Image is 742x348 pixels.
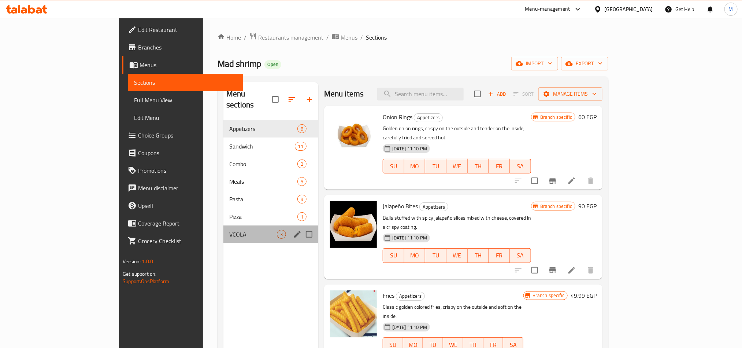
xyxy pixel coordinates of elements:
span: Get support on: [123,269,156,279]
span: WE [449,161,465,172]
span: Add item [485,88,509,100]
button: Manage items [538,87,602,101]
div: Appetizers [414,113,443,122]
button: MO [404,248,426,263]
a: Restaurants management [249,33,323,42]
span: TH [471,250,486,261]
span: Select to update [527,173,542,188]
h2: Menu items [324,88,364,99]
span: Sort sections [283,91,301,108]
a: Choice Groups [122,127,243,144]
button: WE [446,248,468,263]
span: SU [386,161,401,172]
img: Fries [330,290,377,337]
a: Coverage Report [122,215,243,232]
span: Pizza [229,212,297,221]
button: Branch-specific-item [544,261,561,279]
span: Version: [123,257,141,266]
span: Fries [383,290,394,301]
li: / [244,33,246,42]
div: items [297,177,307,186]
div: Appetizers [229,124,297,133]
span: export [567,59,602,68]
span: Coupons [138,149,237,157]
span: MO [407,161,423,172]
button: SU [383,248,404,263]
span: Menu disclaimer [138,184,237,193]
div: Combo2 [223,155,318,173]
span: Sections [134,78,237,87]
div: Pizza1 [223,208,318,226]
h6: 49.99 EGP [571,290,597,301]
button: Branch-specific-item [544,172,561,190]
span: Edit Restaurant [138,25,237,34]
div: Open [264,60,281,69]
a: Menus [122,56,243,74]
div: Appetizers8 [223,120,318,138]
img: Jalapeño Bites [330,201,377,248]
div: Meals5 [223,173,318,190]
span: 11 [295,143,306,150]
button: delete [582,172,600,190]
a: Support.OpsPlatform [123,276,169,286]
p: Balls stuffed with spicy jalapeño slices mixed with cheese, covered in a crispy coating. [383,213,531,232]
span: Combo [229,160,297,168]
span: SA [513,161,528,172]
span: VCOLA [229,230,277,239]
button: FR [489,159,510,173]
span: [DATE] 11:10 PM [389,324,430,331]
span: Appetizers [396,292,424,300]
span: Select section first [509,88,538,100]
div: items [297,160,307,168]
a: Edit Menu [128,109,243,127]
a: Edit menu item [567,176,576,185]
img: Onion Rings [330,112,377,159]
span: Branches [138,43,237,52]
span: FR [492,161,507,172]
div: Menu-management [525,5,570,14]
a: Full Menu View [128,91,243,109]
h6: 90 EGP [578,201,597,211]
span: import [517,59,552,68]
li: / [326,33,329,42]
h2: Menu sections [226,88,272,110]
div: Appetizers [419,202,448,211]
a: Menu disclaimer [122,179,243,197]
button: edit [292,229,303,240]
div: Pasta9 [223,190,318,208]
a: Upsell [122,197,243,215]
div: items [295,142,307,151]
input: search [377,88,464,100]
span: Edit Menu [134,113,237,122]
button: TU [425,248,446,263]
span: Full Menu View [134,96,237,105]
span: [DATE] 11:10 PM [389,234,430,241]
span: 5 [298,178,306,185]
span: FR [492,250,507,261]
button: TH [468,159,489,173]
span: Pasta [229,195,297,204]
span: Menus [341,33,357,42]
h6: 60 EGP [578,112,597,122]
button: TH [468,248,489,263]
a: Coupons [122,144,243,162]
span: M [729,5,733,13]
a: Edit Restaurant [122,21,243,39]
nav: breadcrumb [218,33,608,42]
span: [DATE] 11:10 PM [389,145,430,152]
div: Meals [229,177,297,186]
span: Promotions [138,166,237,175]
div: items [297,124,307,133]
span: Grocery Checklist [138,237,237,245]
a: Grocery Checklist [122,232,243,250]
span: Restaurants management [258,33,323,42]
button: TU [425,159,446,173]
span: Jalapeño Bites [383,201,418,212]
div: VCOLA3edit [223,226,318,243]
span: 1.0.0 [142,257,153,266]
span: Branch specific [530,292,567,299]
button: Add [485,88,509,100]
span: 1 [298,213,306,220]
